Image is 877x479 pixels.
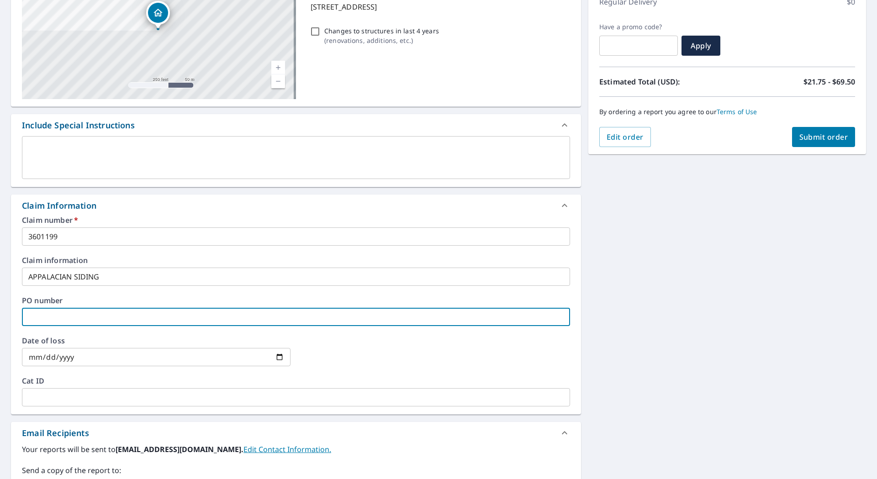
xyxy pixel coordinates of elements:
label: Claim number [22,216,570,224]
a: Current Level 17, Zoom Out [271,74,285,88]
a: EditContactInfo [243,444,331,454]
label: Cat ID [22,377,570,384]
button: Edit order [599,127,651,147]
div: Include Special Instructions [22,119,135,132]
p: ( renovations, additions, etc. ) [324,36,439,45]
div: Include Special Instructions [11,114,581,136]
p: Estimated Total (USD): [599,76,727,87]
label: Your reports will be sent to [22,444,570,455]
p: By ordering a report you agree to our [599,108,855,116]
b: [EMAIL_ADDRESS][DOMAIN_NAME]. [116,444,243,454]
div: Claim Information [22,200,96,212]
a: Current Level 17, Zoom In [271,61,285,74]
label: Claim information [22,257,570,264]
div: Email Recipients [22,427,89,439]
button: Submit order [792,127,856,147]
a: Terms of Use [717,107,757,116]
div: Dropped pin, building 1, Residential property, 407 College Ave Factoryville, PA 18419 [146,1,170,29]
label: Date of loss [22,337,291,344]
label: Have a promo code? [599,23,678,31]
label: PO number [22,297,570,304]
button: Apply [682,36,720,56]
span: Submit order [799,132,848,142]
p: [STREET_ADDRESS] [311,1,566,12]
label: Send a copy of the report to: [22,465,570,476]
span: Edit order [607,132,644,142]
span: Apply [689,41,713,51]
div: Claim Information [11,195,581,216]
p: Changes to structures in last 4 years [324,26,439,36]
div: Email Recipients [11,422,581,444]
p: $21.75 - $69.50 [803,76,855,87]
